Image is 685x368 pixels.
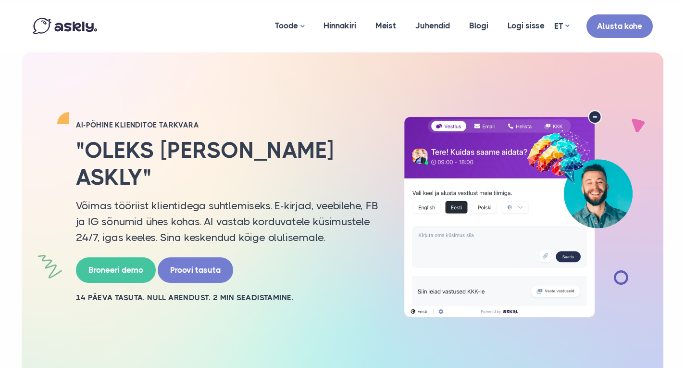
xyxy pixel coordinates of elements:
a: Broneeri demo [76,257,156,283]
p: Võimas tööriist klientidega suhtlemiseks. E-kirjad, veebilehe, FB ja IG sõnumid ühes kohas. AI va... [76,198,379,245]
h2: 14 PÄEVA TASUTA. NULL ARENDUST. 2 MIN SEADISTAMINE. [76,292,379,303]
a: Logi sisse [498,2,554,49]
h2: "Oleks [PERSON_NAME] Askly" [76,137,379,190]
a: Toode [265,2,314,50]
img: AI multilingual chat [393,110,643,318]
h2: AI-PÕHINE KLIENDITOE TARKVARA [76,120,379,130]
img: Askly [33,18,97,34]
a: Blogi [460,2,498,49]
a: Meist [366,2,406,49]
a: ET [554,19,569,33]
a: Proovi tasuta [158,257,233,283]
a: Hinnakiri [314,2,366,49]
a: Alusta kohe [586,14,653,38]
a: Juhendid [406,2,460,49]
